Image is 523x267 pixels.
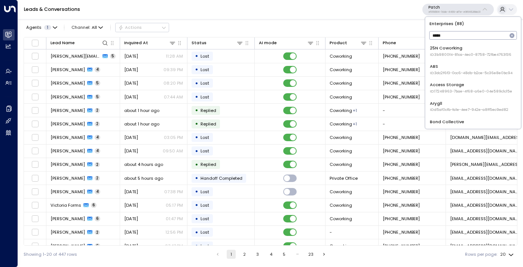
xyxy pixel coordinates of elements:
[383,148,420,154] span: +447394488850
[51,107,85,113] span: Rayan Habbab
[383,216,420,222] span: +447535867936
[124,229,138,235] span: Aug 20, 2025
[95,108,100,113] span: 2
[124,243,138,249] span: Aug 19, 2025
[51,216,85,222] span: Charlie Pipe
[465,251,497,258] label: Rows per page:
[24,251,77,258] div: Showing 1-20 of 447 rows
[195,241,198,251] div: •
[201,107,216,113] span: Replied
[195,214,198,224] div: •
[31,107,39,114] span: Toggle select row
[450,243,522,249] span: dreabunce@gmail.com
[164,94,183,100] p: 07:44 AM
[24,6,80,12] a: Leads & Conversations
[293,250,302,259] div: …
[430,70,513,76] span: ID: 3dc2f6f3-0cc6-48db-b2ce-5c36e8e0bc94
[124,39,176,46] div: Inquired At
[124,134,138,140] span: Aug 25, 2025
[124,202,138,208] span: Aug 20, 2025
[124,53,138,59] span: Aug 21, 2025
[124,148,138,154] span: Aug 23, 2025
[201,161,216,167] span: Replied
[330,67,352,73] span: Coworking
[118,25,142,30] div: Actions
[31,93,39,101] span: Toggle select row
[195,78,198,88] div: •
[51,39,108,46] div: Lead Name
[201,53,209,59] span: Lost
[31,120,39,128] span: Toggle select row
[330,161,352,167] span: Coworking
[430,52,511,57] span: ID: 3b9800f4-81ca-4ec0-8758-72fbe4763f36
[31,161,39,168] span: Toggle select row
[379,117,446,130] td: -
[69,23,105,31] span: Channel:
[428,19,519,28] p: Enterprises ( 88 )
[325,226,379,239] td: -
[124,161,163,167] span: about 4 hours ago
[428,10,480,13] p: e5119684-7cbb-4469-af7e-e9f84628bb31
[95,162,100,167] span: 2
[51,229,85,235] span: Charlie Pipe
[192,39,243,46] div: Status
[95,243,100,249] span: 6
[24,23,59,31] button: Agents1
[330,94,352,100] span: Coworking
[330,175,358,181] span: Private Office
[201,216,209,222] span: Lost
[124,121,159,127] span: about 1 hour ago
[450,161,522,167] span: kay@about-loyalty.com
[383,134,420,140] span: +447943831903
[430,89,512,94] span: ID: 17248963-7bae-4f68-a6e0-04e589c1c15e
[95,94,100,100] span: 5
[330,189,352,195] span: Coworking
[201,189,209,195] span: Lost
[253,250,262,259] button: Go to page 3
[163,67,183,73] p: 09:39 PM
[163,80,183,86] p: 08:20 PM
[330,134,352,140] span: Coworking
[213,250,329,259] nav: pagination navigation
[195,146,198,156] div: •
[500,250,515,259] div: 20
[165,243,183,249] p: 07:47 PM
[450,134,522,140] span: natcullen.nc@gmail.com
[383,202,420,208] span: +447989148601
[166,53,183,59] p: 11:28 AM
[31,188,39,195] span: Toggle select row
[31,134,39,141] span: Toggle select row
[195,132,198,142] div: •
[330,202,352,208] span: Coworking
[51,202,81,208] span: Victoria Forms
[95,230,100,235] span: 2
[115,23,169,32] button: Actions
[201,134,209,140] span: Lost
[124,80,138,86] span: Aug 20, 2025
[330,39,347,46] div: Product
[201,243,209,249] span: Lost
[430,82,512,94] div: Access Storage
[26,25,42,30] span: Agents
[320,250,329,259] button: Go to next page
[450,202,522,208] span: vickiknight_1@hotmail.com
[51,243,85,249] span: Drea Bunce
[51,175,85,181] span: Barbara Baric
[195,160,198,170] div: •
[383,80,420,86] span: +447393510274
[31,79,39,87] span: Toggle select row
[379,104,446,117] td: -
[124,175,163,181] span: about 5 hours ago
[195,186,198,197] div: •
[383,53,420,59] span: +44776433527
[383,67,420,73] span: +447737091627
[383,175,420,181] span: +447812635844
[44,25,51,30] span: 1
[306,250,315,259] button: Go to page 23
[195,227,198,237] div: •
[51,94,85,100] span: Anand Korva
[430,119,517,131] div: Bond Collective
[192,39,207,46] div: Status
[353,107,357,113] div: Private Office
[201,67,209,73] span: Lost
